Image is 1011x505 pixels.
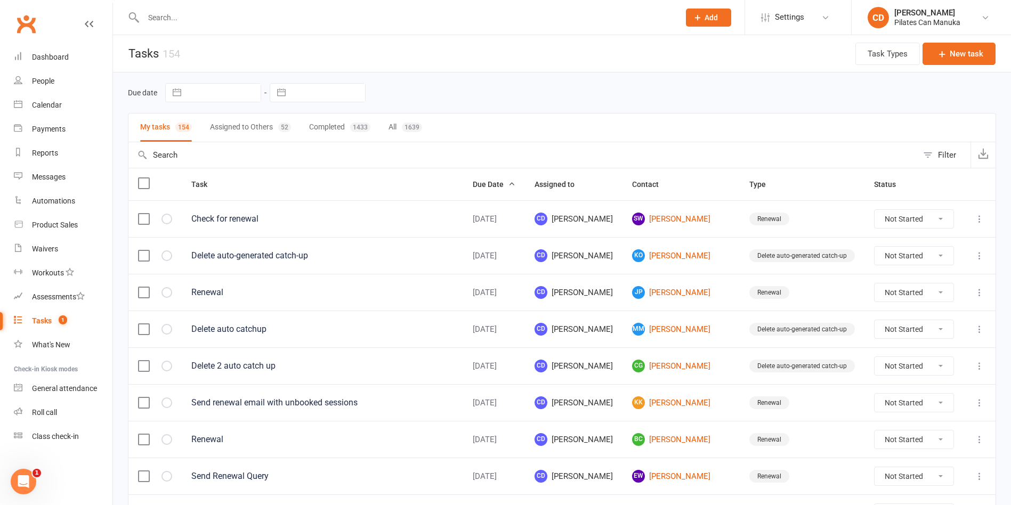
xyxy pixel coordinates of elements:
[32,340,70,349] div: What's New
[535,286,613,299] span: [PERSON_NAME]
[632,178,670,191] button: Contact
[535,249,613,262] span: [PERSON_NAME]
[535,396,547,409] span: CD
[749,470,789,483] div: Renewal
[473,435,515,444] div: [DATE]
[632,433,645,446] span: BC
[32,197,75,205] div: Automations
[632,249,730,262] a: KO[PERSON_NAME]
[140,113,192,142] button: My tasks154
[32,432,79,441] div: Class check-in
[32,245,58,253] div: Waivers
[473,472,515,481] div: [DATE]
[191,434,454,445] div: Renewal
[309,113,370,142] button: Completed1433
[473,178,515,191] button: Due Date
[535,323,547,336] span: CD
[632,360,730,372] a: CG[PERSON_NAME]
[402,123,422,132] div: 1639
[535,433,547,446] span: CD
[113,35,180,72] h1: Tasks
[140,10,672,25] input: Search...
[14,333,112,357] a: What's New
[918,142,970,168] button: Filter
[32,101,62,109] div: Calendar
[632,323,645,336] span: MM
[32,149,58,157] div: Reports
[32,316,52,325] div: Tasks
[14,237,112,261] a: Waivers
[191,214,454,224] div: Check for renewal
[32,53,69,61] div: Dashboard
[874,180,908,189] span: Status
[33,469,41,477] span: 1
[705,13,718,22] span: Add
[32,292,85,301] div: Assessments
[473,288,515,297] div: [DATE]
[473,251,515,260] div: [DATE]
[278,123,291,132] div: 52
[632,323,730,336] a: MM[PERSON_NAME]
[535,470,613,483] span: [PERSON_NAME]
[749,433,789,446] div: Renewal
[632,249,645,262] span: KO
[894,18,960,27] div: Pilates Can Manuka
[191,324,454,335] div: Delete auto catchup
[32,173,66,181] div: Messages
[938,149,956,161] div: Filter
[163,47,180,60] div: 154
[14,93,112,117] a: Calendar
[749,396,789,409] div: Renewal
[749,180,778,189] span: Type
[32,125,66,133] div: Payments
[894,8,960,18] div: [PERSON_NAME]
[473,180,515,189] span: Due Date
[14,425,112,449] a: Class kiosk mode
[14,377,112,401] a: General attendance kiosk mode
[191,180,219,189] span: Task
[749,213,789,225] div: Renewal
[14,285,112,309] a: Assessments
[749,286,789,299] div: Renewal
[535,180,586,189] span: Assigned to
[14,45,112,69] a: Dashboard
[632,396,730,409] a: KK[PERSON_NAME]
[632,360,645,372] span: CG
[868,7,889,28] div: CD
[14,401,112,425] a: Roll call
[535,323,613,336] span: [PERSON_NAME]
[632,470,645,483] span: EW
[923,43,996,65] button: New task
[535,213,613,225] span: [PERSON_NAME]
[535,249,547,262] span: CD
[32,221,78,229] div: Product Sales
[473,215,515,224] div: [DATE]
[473,325,515,334] div: [DATE]
[14,69,112,93] a: People
[535,360,613,372] span: [PERSON_NAME]
[632,286,645,299] span: JP
[191,287,454,298] div: Renewal
[632,286,730,299] a: JP[PERSON_NAME]
[749,249,855,262] div: Delete auto-generated catch-up
[175,123,192,132] div: 154
[389,113,422,142] button: All1639
[14,165,112,189] a: Messages
[14,189,112,213] a: Automations
[535,286,547,299] span: CD
[13,11,39,37] a: Clubworx
[191,397,454,408] div: Send renewal email with unbooked sessions
[128,142,918,168] input: Search
[749,360,855,372] div: Delete auto-generated catch-up
[535,178,586,191] button: Assigned to
[535,396,613,409] span: [PERSON_NAME]
[191,178,219,191] button: Task
[749,323,855,336] div: Delete auto-generated catch-up
[128,88,157,97] label: Due date
[535,213,547,225] span: CD
[14,117,112,141] a: Payments
[473,398,515,408] div: [DATE]
[14,309,112,333] a: Tasks 1
[11,469,36,494] iframe: Intercom live chat
[749,178,778,191] button: Type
